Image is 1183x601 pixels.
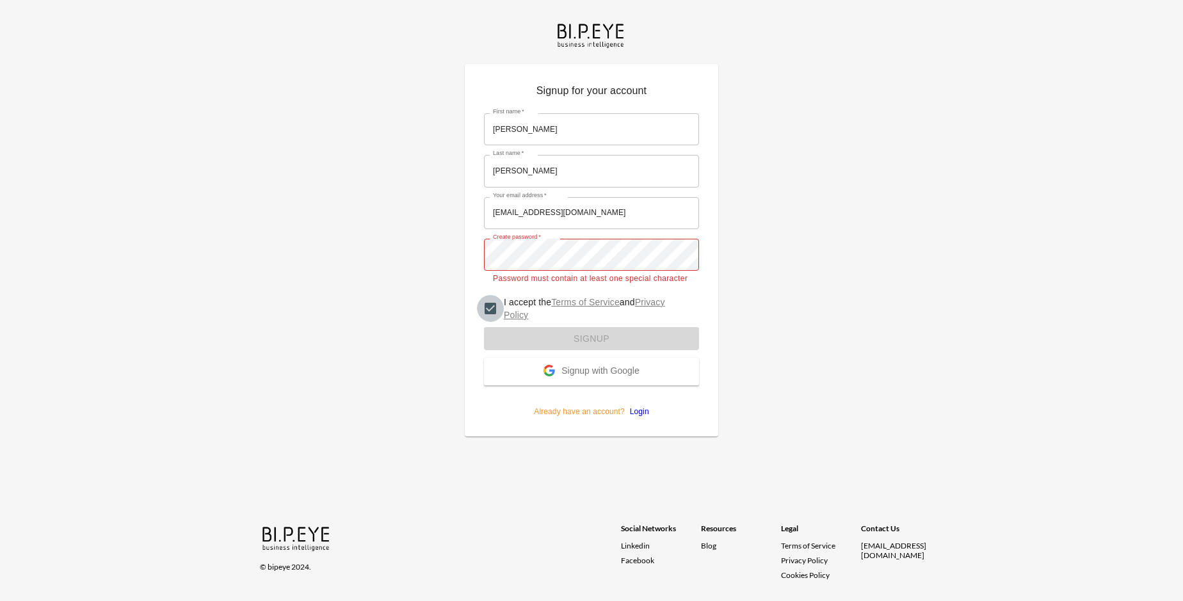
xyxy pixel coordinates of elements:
[493,233,541,241] label: Create password
[781,556,828,565] a: Privacy Policy
[701,541,716,550] a: Blog
[484,358,699,385] button: Signup with Google
[621,556,654,565] span: Facebook
[621,524,701,541] div: Social Networks
[260,554,603,572] div: © bipeye 2024.
[484,385,699,417] p: Already have an account?
[504,296,689,321] p: I accept the and
[504,297,665,320] a: Privacy Policy
[621,556,701,565] a: Facebook
[625,407,649,416] a: Login
[551,297,620,307] a: Terms of Service
[555,20,628,49] img: bipeye-logo
[621,541,650,550] span: Linkedin
[260,524,334,552] img: bipeye-logo
[861,524,941,541] div: Contact Us
[493,149,524,157] label: Last name
[621,541,701,550] a: Linkedin
[493,273,690,285] p: Password must contain at least one special character
[701,524,781,541] div: Resources
[493,191,547,200] label: Your email address
[561,365,639,378] span: Signup with Google
[484,83,699,104] p: Signup for your account
[781,524,861,541] div: Legal
[493,108,524,116] label: First name
[781,541,856,550] a: Terms of Service
[781,570,830,580] a: Cookies Policy
[861,541,941,560] div: [EMAIL_ADDRESS][DOMAIN_NAME]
